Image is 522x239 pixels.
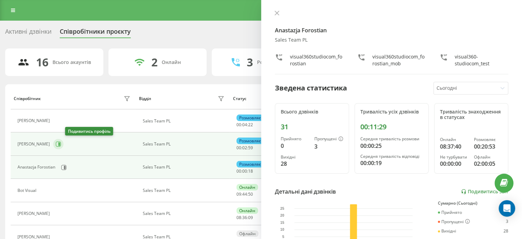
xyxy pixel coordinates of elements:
text: 15 [280,221,284,225]
div: Офлайн [236,230,258,237]
div: Sales Team PL [143,142,226,146]
div: Офлайн [474,155,502,160]
text: 25 [280,207,284,210]
text: 5 [282,235,284,239]
div: 28 [281,160,309,168]
div: visual360studiocom_forostian [290,53,344,67]
div: : : [236,122,253,127]
span: 00 [236,145,241,151]
span: 02 [242,145,247,151]
div: Пропущені [314,137,343,142]
div: Sales Team PL [143,211,226,216]
div: Розмовляє [236,161,264,167]
div: 08:37:40 [440,142,468,151]
div: Прийнято [281,137,309,141]
div: Розмовляє [236,115,264,121]
div: Відділ [139,96,151,101]
div: Розмовляє [236,138,264,144]
div: : : [236,215,253,220]
div: Open Intercom Messenger [499,200,515,217]
span: 00 [236,168,241,174]
div: Всього дзвінків [281,109,343,115]
div: [PERSON_NAME] [18,142,51,146]
span: 08 [236,215,241,220]
div: 31 [281,123,343,131]
div: Сумарно (Сьогодні) [438,201,508,206]
div: Прийнято [438,210,462,215]
div: Зведена статистика [275,83,347,93]
div: Тривалість усіх дзвінків [360,109,423,115]
span: 04 [242,122,247,128]
div: 3 [506,219,508,225]
div: 3 [247,56,253,69]
div: Всього акаунтів [53,59,91,65]
div: 02:00:05 [474,160,502,168]
div: 00:11:29 [360,123,423,131]
span: 22 [248,122,253,128]
div: visual360studiocom_forostian_mob [372,53,426,67]
div: Sales Team PL [143,119,226,123]
div: Bot Visual [18,188,38,193]
div: : : [236,192,253,197]
span: 00 [236,122,241,128]
div: Вихідні [438,229,456,233]
div: Anastazja Forostian [18,165,57,170]
text: 10 [280,228,284,231]
div: Онлайн [236,207,258,214]
div: Онлайн [440,137,468,142]
div: Статус [233,96,246,101]
span: 36 [242,215,247,220]
span: 00 [242,168,247,174]
div: Середня тривалість розмови [360,137,423,141]
div: Sales Team PL [275,37,509,43]
span: 59 [248,145,253,151]
div: Вихідні [281,155,309,160]
div: Розмовляє [474,137,502,142]
div: 00:00:19 [360,159,423,167]
div: 2 [151,56,158,69]
div: Розмовляють [257,59,290,65]
div: [PERSON_NAME] [18,118,51,123]
div: Середня тривалість відповіді [360,154,423,159]
div: Тривалість знаходження в статусах [440,109,502,121]
div: 16 [36,56,48,69]
div: Онлайн [162,59,181,65]
div: Sales Team PL [143,188,226,193]
div: 00:20:53 [474,142,502,151]
div: : : [236,169,253,174]
span: 18 [248,168,253,174]
span: 50 [248,191,253,197]
div: 00:00:00 [440,160,468,168]
div: Онлайн [236,184,258,191]
div: : : [236,145,253,150]
h4: Anastazja Forostian [275,26,509,34]
div: 3 [314,142,343,151]
span: 09 [248,215,253,220]
div: Sales Team PL [143,165,226,170]
text: 20 [280,214,284,217]
div: visual360-studiocom_test [455,53,508,67]
div: Пропущені [438,219,470,225]
span: 09 [236,191,241,197]
div: [PERSON_NAME] [18,211,51,216]
span: 44 [242,191,247,197]
div: Детальні дані дзвінків [275,187,336,196]
a: Подивитись звіт [461,189,508,195]
div: Співробітники проєкту [60,28,131,39]
div: Подивитись профіль [65,127,113,135]
div: Активні дзвінки [5,28,51,39]
div: Співробітник [14,96,41,101]
div: Не турбувати [440,155,468,160]
div: 00:00:25 [360,142,423,150]
div: 0 [281,142,309,150]
div: 28 [503,229,508,233]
